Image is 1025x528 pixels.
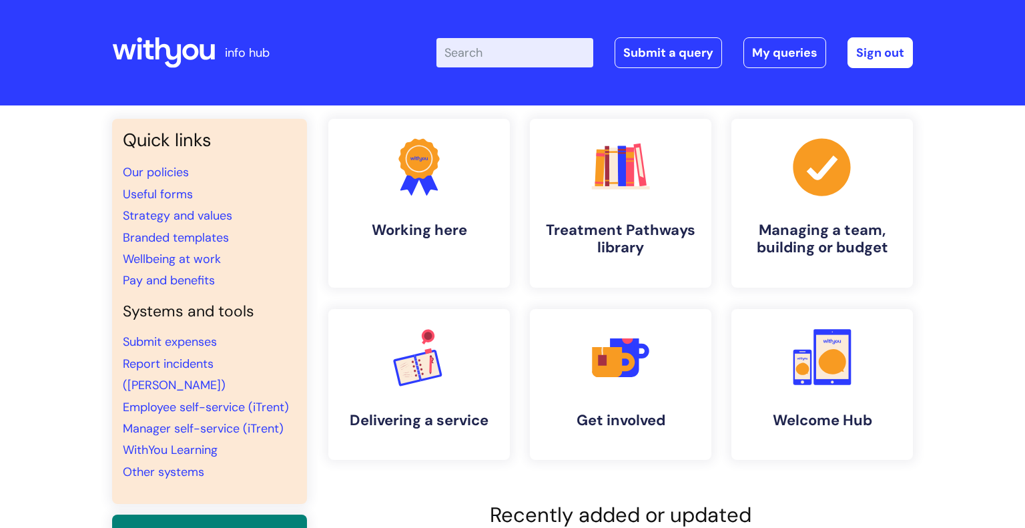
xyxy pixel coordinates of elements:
a: Employee self-service (iTrent) [123,399,289,415]
a: Working here [328,119,510,288]
a: Manager self-service (iTrent) [123,421,284,437]
h4: Working here [339,222,499,239]
a: WithYou Learning [123,442,218,458]
a: Managing a team, building or budget [731,119,913,288]
div: | - [436,37,913,68]
a: Branded templates [123,230,229,246]
a: Strategy and values [123,208,232,224]
a: Get involved [530,309,711,460]
a: Welcome Hub [731,309,913,460]
a: Delivering a service [328,309,510,460]
a: Other systems [123,464,204,480]
a: Report incidents ([PERSON_NAME]) [123,356,226,393]
h4: Treatment Pathways library [541,222,701,257]
a: Pay and benefits [123,272,215,288]
h4: Managing a team, building or budget [742,222,902,257]
h4: Welcome Hub [742,412,902,429]
a: My queries [743,37,826,68]
p: info hub [225,42,270,63]
h4: Get involved [541,412,701,429]
a: Sign out [847,37,913,68]
input: Search [436,38,593,67]
a: Treatment Pathways library [530,119,711,288]
a: Submit a query [615,37,722,68]
h4: Delivering a service [339,412,499,429]
a: Useful forms [123,186,193,202]
a: Our policies [123,164,189,180]
a: Wellbeing at work [123,251,221,267]
h4: Systems and tools [123,302,296,321]
h2: Recently added or updated [328,503,913,527]
h3: Quick links [123,129,296,151]
a: Submit expenses [123,334,217,350]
